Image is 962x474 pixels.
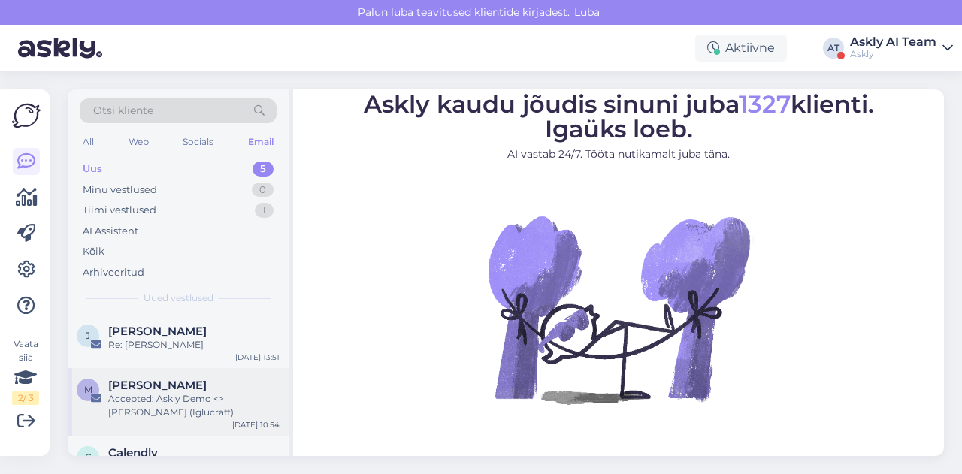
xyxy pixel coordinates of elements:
div: Email [245,132,277,152]
div: Web [126,132,152,152]
div: Vaata siia [12,337,39,405]
a: Askly AI TeamAskly [850,36,953,60]
div: All [80,132,97,152]
div: Tiimi vestlused [83,203,156,218]
div: Kõik [83,244,104,259]
div: Minu vestlused [83,183,157,198]
div: Accepted: Askly Demo <> [PERSON_NAME] (Iglucraft) [108,392,280,419]
span: Otsi kliente [93,103,153,119]
div: Uus [83,162,102,177]
span: J [86,330,90,341]
span: C [85,451,92,463]
div: 1 [255,203,274,218]
img: Askly Logo [12,101,41,130]
div: Askly [850,48,936,60]
div: Askly AI Team [850,36,936,48]
div: Re: [PERSON_NAME] [108,338,280,352]
span: M [84,384,92,395]
span: Askly kaudu jõudis sinuni juba klienti. Igaüks loeb. [364,89,874,143]
span: Calendly [108,446,158,460]
div: [DATE] 13:51 [235,352,280,363]
div: Socials [180,132,216,152]
div: Arhiveeritud [83,265,144,280]
span: Luba [570,5,604,19]
div: AI Assistent [83,224,138,239]
span: 1327 [739,89,791,118]
div: [DATE] 10:54 [232,419,280,430]
span: Mark Metsla [108,379,207,392]
div: 5 [253,162,274,177]
span: Uued vestlused [144,291,213,305]
span: Joonas Kurrikoff [108,325,207,338]
div: AT [823,38,844,59]
p: AI vastab 24/7. Tööta nutikamalt juba täna. [364,146,874,162]
img: No Chat active [483,174,754,444]
div: 0 [252,183,274,198]
div: 2 / 3 [12,391,39,405]
div: Aktiivne [695,35,787,62]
